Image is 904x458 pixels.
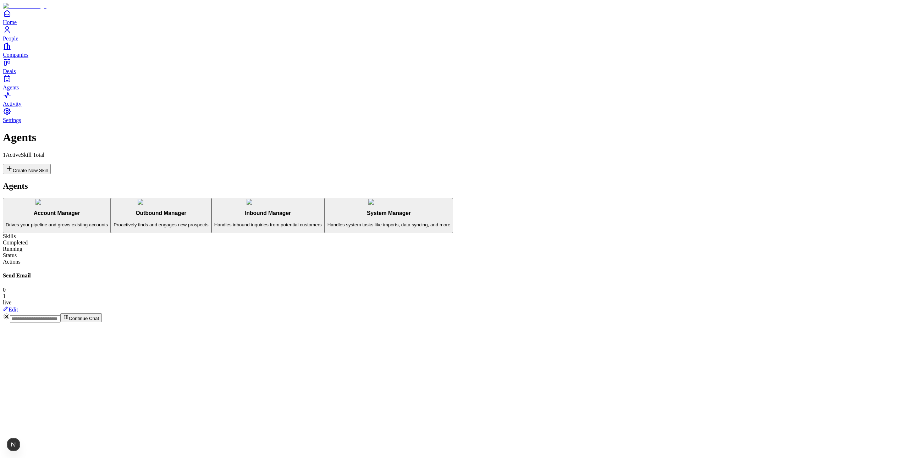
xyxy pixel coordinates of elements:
[3,75,901,90] a: Agents
[3,52,28,58] span: Companies
[3,181,901,191] h2: Agents
[3,246,901,252] div: Running
[3,101,21,107] span: Activity
[3,272,901,279] h4: Send Email
[327,210,451,216] h3: System Manager
[3,42,901,58] a: Companies
[3,107,901,123] a: Settings
[138,199,184,205] img: Outbound Manager
[3,131,901,144] h1: Agents
[325,198,453,233] button: System ManagerSystem ManagerHandles system tasks like imports, data syncing, and more
[3,198,111,233] button: Account ManagerAccount ManagerDrives your pipeline and grows existing accounts
[6,222,108,227] p: Drives your pipeline and grows existing accounts
[3,84,19,90] span: Agents
[368,199,410,205] img: System Manager
[3,313,901,322] div: Continue Chat
[3,68,16,74] span: Deals
[114,222,208,227] p: Proactively finds and engages new prospects
[3,35,18,42] span: People
[3,26,901,42] a: People
[214,210,322,216] h3: Inbound Manager
[60,313,102,322] button: Continue Chat
[3,117,21,123] span: Settings
[3,3,46,9] img: Item Brain Logo
[3,58,901,74] a: Deals
[3,287,901,293] div: 0
[3,91,901,107] a: Activity
[3,299,11,305] span: live
[3,164,51,174] button: Create New Skill
[3,152,901,158] p: 1 Active Skill Total
[114,210,208,216] h3: Outbound Manager
[3,252,901,259] div: Status
[3,307,18,313] a: Edit
[3,239,901,246] div: Completed
[214,222,322,227] p: Handles inbound inquiries from potential customers
[3,259,901,265] div: Actions
[111,198,211,233] button: Outbound ManagerOutbound ManagerProactively finds and engages new prospects
[6,210,108,216] h3: Account Manager
[3,293,901,299] div: 1
[69,316,99,321] span: Continue Chat
[3,9,901,25] a: Home
[327,222,451,227] p: Handles system tasks like imports, data syncing, and more
[211,198,325,233] button: Inbound ManagerInbound ManagerHandles inbound inquiries from potential customers
[35,199,78,205] img: Account Manager
[247,199,289,205] img: Inbound Manager
[3,19,17,25] span: Home
[3,233,901,239] div: Skills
